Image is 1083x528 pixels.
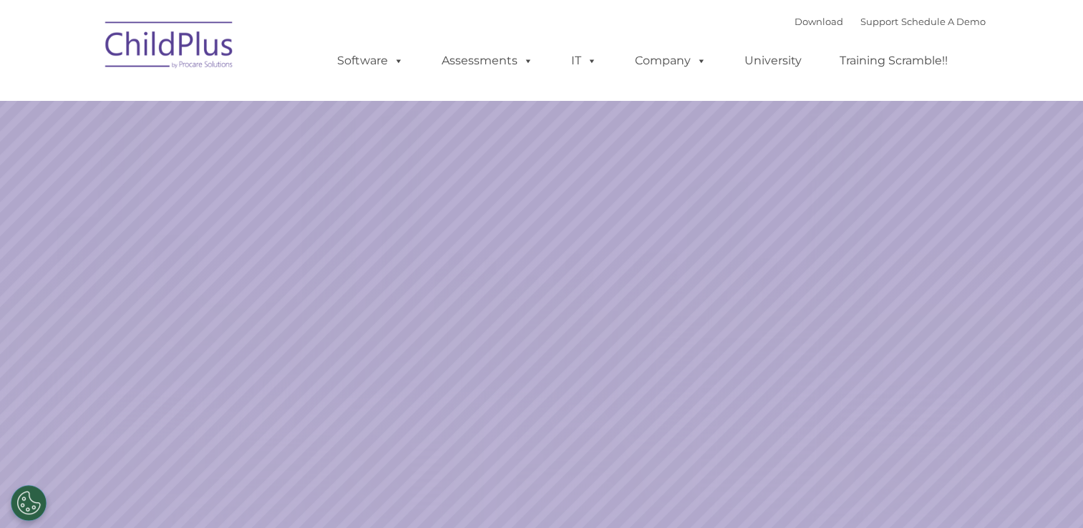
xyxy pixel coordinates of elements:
a: Company [621,47,721,75]
a: Support [860,16,898,27]
a: Schedule A Demo [901,16,986,27]
a: Assessments [427,47,548,75]
button: Cookies Settings [11,485,47,521]
a: University [730,47,816,75]
a: Training Scramble!! [825,47,962,75]
a: Download [795,16,843,27]
font: | [795,16,986,27]
a: IT [557,47,611,75]
img: ChildPlus by Procare Solutions [98,11,241,83]
a: Learn More [736,323,918,371]
a: Software [323,47,418,75]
